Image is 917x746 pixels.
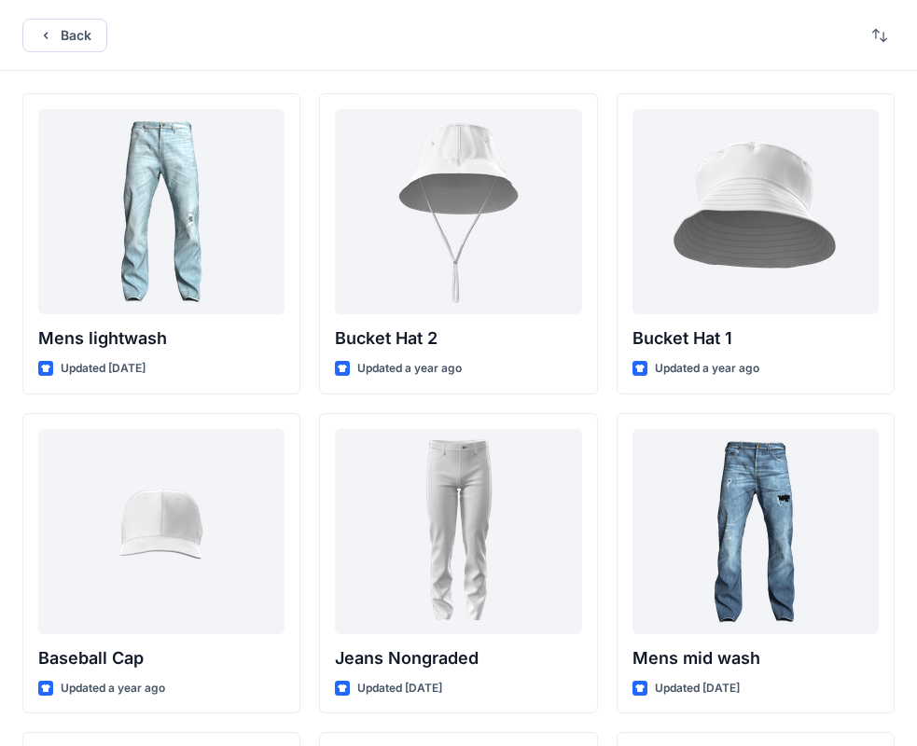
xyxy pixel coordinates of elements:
[61,359,146,379] p: Updated [DATE]
[655,679,740,698] p: Updated [DATE]
[632,109,879,314] a: Bucket Hat 1
[632,429,879,634] a: Mens mid wash
[632,645,879,671] p: Mens mid wash
[335,429,581,634] a: Jeans Nongraded
[335,325,581,352] p: Bucket Hat 2
[38,429,285,634] a: Baseball Cap
[335,109,581,314] a: Bucket Hat 2
[38,325,285,352] p: Mens lightwash
[655,359,759,379] p: Updated a year ago
[22,19,107,52] button: Back
[38,109,285,314] a: Mens lightwash
[335,645,581,671] p: Jeans Nongraded
[357,359,462,379] p: Updated a year ago
[357,679,442,698] p: Updated [DATE]
[632,325,879,352] p: Bucket Hat 1
[61,679,165,698] p: Updated a year ago
[38,645,285,671] p: Baseball Cap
